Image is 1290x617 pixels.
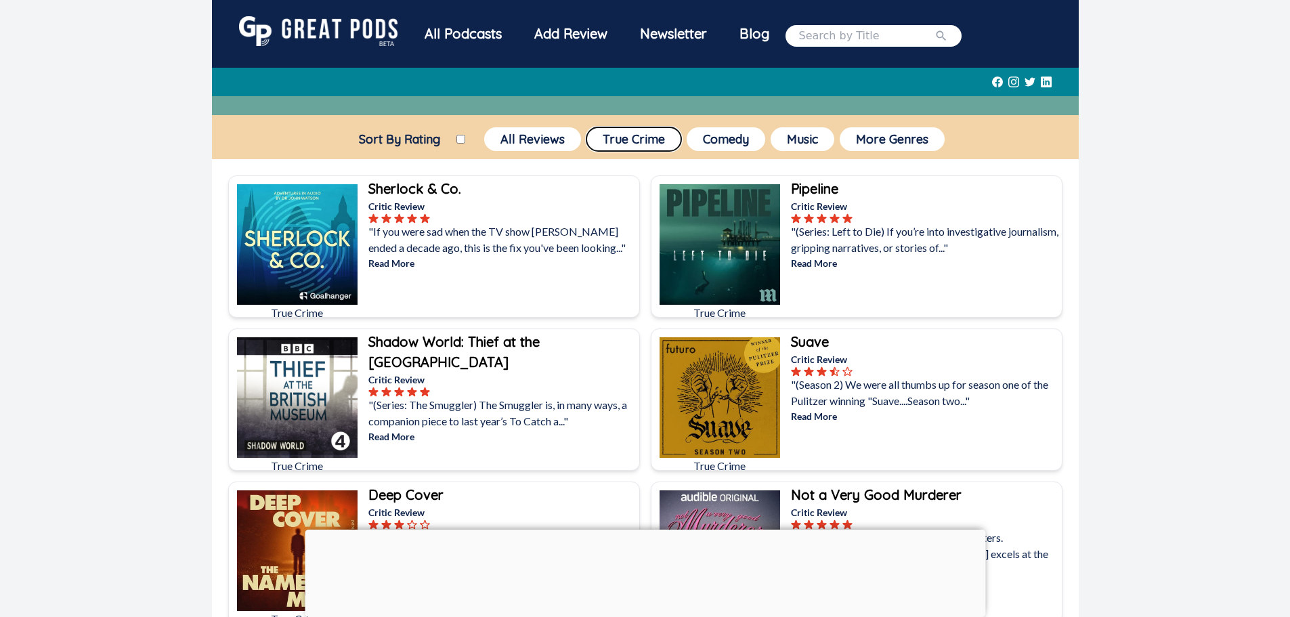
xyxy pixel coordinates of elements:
[651,328,1062,471] a: SuaveTrue CrimeSuaveCritic Review"(Season 2) We were all thumbs up for season one of the Pulitzer...
[408,16,518,51] div: All Podcasts
[237,305,358,321] p: True Crime
[791,409,1059,423] p: Read More
[791,505,1059,519] p: Critic Review
[791,180,838,197] b: Pipeline
[368,397,637,429] p: "(Series: The Smuggler) The Smuggler is, in many ways, a companion piece to last year’s To Catch ...
[624,16,723,55] a: Newsletter
[368,505,637,519] p: Critic Review
[368,180,461,197] b: Sherlock & Co.
[368,373,637,387] p: Critic Review
[791,333,829,350] b: Suave
[368,486,444,503] b: Deep Cover
[768,125,837,154] a: Music
[771,127,834,151] button: Music
[368,199,637,213] p: Critic Review
[408,16,518,55] a: All Podcasts
[343,131,456,147] label: Sort By Rating
[518,16,624,51] a: Add Review
[586,127,681,151] button: True Crime
[791,199,1059,213] p: Critic Review
[684,125,768,154] a: Comedy
[799,28,934,44] input: Search by Title
[660,305,780,321] p: True Crime
[228,328,640,471] a: Shadow World: Thief at the British MuseumTrue CrimeShadow World: Thief at the [GEOGRAPHIC_DATA]Cr...
[791,352,1059,366] p: Critic Review
[368,256,637,270] p: Read More
[660,337,780,458] img: Suave
[237,490,358,611] img: Deep Cover
[791,486,962,503] b: Not a Very Good Murderer
[368,429,637,444] p: Read More
[228,175,640,318] a: Sherlock & Co.True CrimeSherlock & Co.Critic Review"If you were sad when the TV show [PERSON_NAME...
[484,127,581,151] button: All Reviews
[239,16,397,46] img: GreatPods
[651,175,1062,318] a: PipelineTrue CrimePipelineCritic Review"(Series: Left to Die) If you’re into investigative journa...
[660,458,780,474] p: True Crime
[237,458,358,474] p: True Crime
[723,16,786,51] a: Blog
[840,127,945,151] button: More Genres
[305,530,985,614] iframe: Advertisement
[368,224,637,256] p: "If you were sad when the TV show [PERSON_NAME] ended a decade ago, this is the fix you've been l...
[237,184,358,305] img: Sherlock & Co.
[481,125,584,154] a: All Reviews
[791,224,1059,256] p: "(Series: Left to Die) If you’re into investigative journalism, gripping narratives, or stories o...
[584,125,684,154] a: True Crime
[687,127,765,151] button: Comedy
[624,16,723,51] div: Newsletter
[368,333,540,370] b: Shadow World: Thief at the [GEOGRAPHIC_DATA]
[791,377,1059,409] p: "(Season 2) We were all thumbs up for season one of the Pulitzer winning "Suave....Season two..."
[660,490,780,611] img: Not a Very Good Murderer
[237,337,358,458] img: Shadow World: Thief at the British Museum
[660,184,780,305] img: Pipeline
[791,256,1059,270] p: Read More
